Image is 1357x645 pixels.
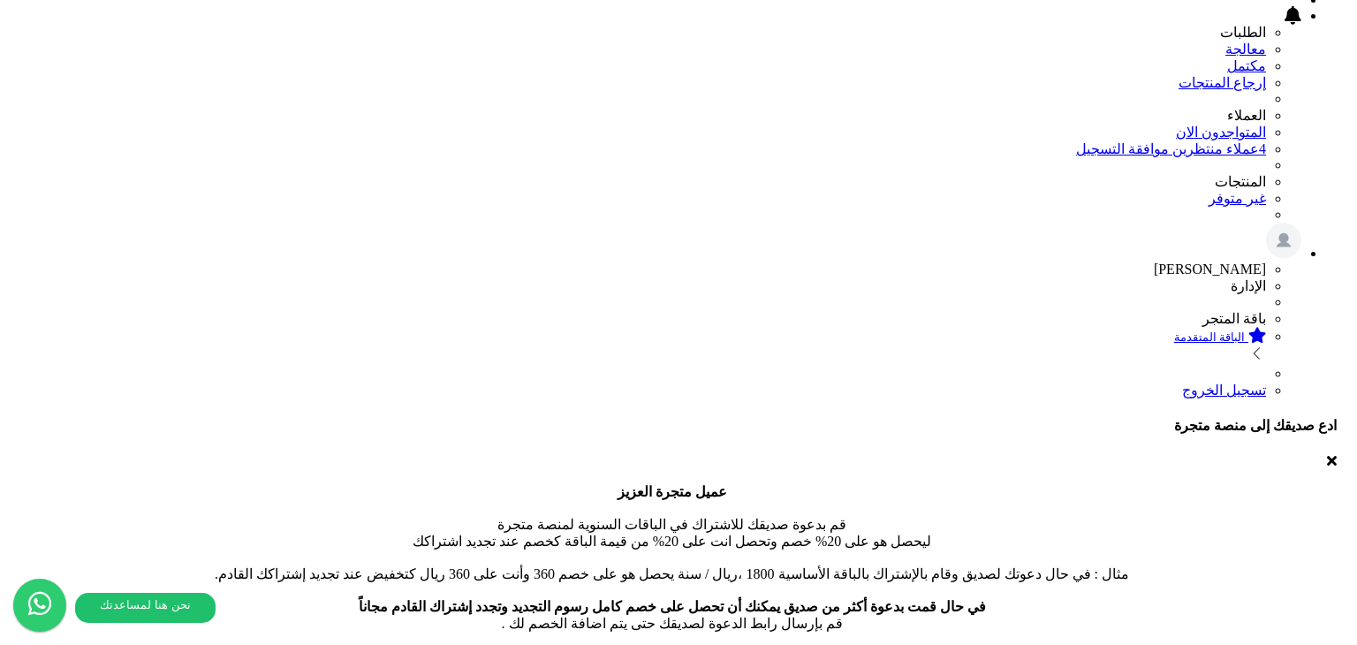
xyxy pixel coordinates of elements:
li: الطلبات [7,24,1266,41]
a: الباقة المتقدمة [7,327,1266,366]
li: باقة المتجر [7,310,1266,327]
a: 4عملاء منتظرين موافقة التسجيل [1076,141,1266,156]
a: مكتمل [1227,58,1266,73]
span: [PERSON_NAME] [1154,262,1266,277]
li: العملاء [7,107,1266,124]
span: 4 [1259,141,1266,156]
li: المنتجات [7,173,1266,190]
a: معالجة [7,41,1266,57]
p: قم بدعوة صديقك للاشتراك في الباقات السنوية لمنصة متجرة ليحصل هو على 20% خصم وتحصل انت على 20% من ... [7,483,1337,632]
b: عميل متجرة العزيز [618,484,727,499]
h4: ادع صديقك إلى منصة متجرة [7,417,1337,434]
small: الباقة المتقدمة [1174,330,1245,344]
a: المتواجدون الان [1176,125,1266,140]
a: إرجاع المنتجات [1179,75,1266,90]
b: في حال قمت بدعوة أكثر من صديق يمكنك أن تحصل على خصم كامل رسوم التجديد وتجدد إشتراك القادم مجاناً [359,599,986,614]
a: تسجيل الخروج [1182,383,1266,398]
a: غير متوفر [1209,191,1266,206]
li: الإدارة [7,277,1266,294]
